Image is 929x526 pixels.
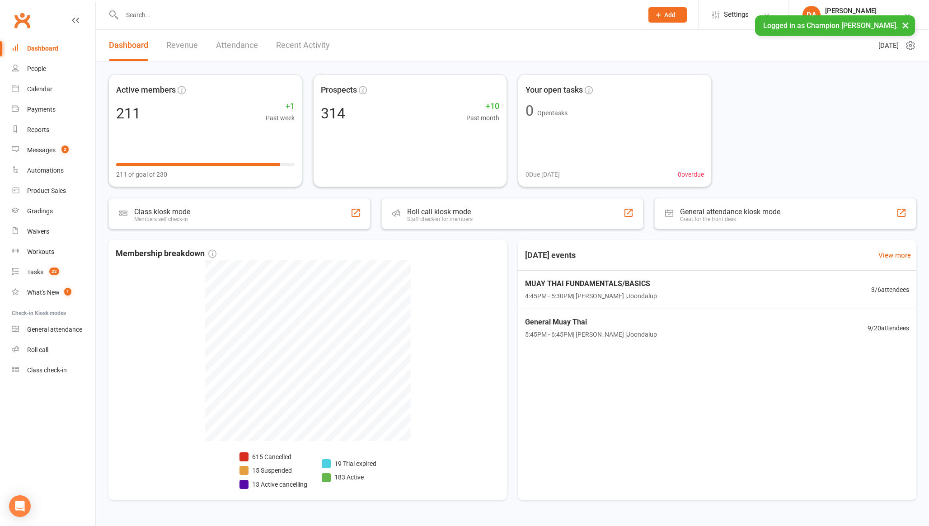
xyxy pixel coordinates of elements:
[466,113,499,123] span: Past month
[116,84,176,97] span: Active members
[11,9,33,32] a: Clubworx
[525,329,657,339] span: 5:45PM - 6:45PM | [PERSON_NAME] | Joondalup
[12,201,95,221] a: Gradings
[12,79,95,99] a: Calendar
[680,216,780,222] div: Great for the front desk
[12,99,95,120] a: Payments
[27,366,67,374] div: Class check-in
[12,140,95,160] a: Messages 2
[12,242,95,262] a: Workouts
[12,59,95,79] a: People
[12,319,95,340] a: General attendance kiosk mode
[119,9,637,21] input: Search...
[134,207,190,216] div: Class kiosk mode
[724,5,749,25] span: Settings
[322,472,376,482] li: 183 Active
[27,289,60,296] div: What's New
[27,346,48,353] div: Roll call
[322,459,376,469] li: 19 Trial expired
[825,7,904,15] div: [PERSON_NAME]
[525,103,534,118] div: 0
[166,30,198,61] a: Revenue
[27,65,46,72] div: People
[12,262,95,282] a: Tasks 22
[266,113,295,123] span: Past week
[466,100,499,113] span: +10
[27,326,82,333] div: General attendance
[648,7,687,23] button: Add
[61,146,69,153] span: 2
[525,316,657,328] span: General Muay Thai
[525,84,583,97] span: Your open tasks
[12,160,95,181] a: Automations
[239,465,307,475] li: 15 Suspended
[680,207,780,216] div: General attendance kiosk mode
[897,15,914,35] button: ×
[525,291,657,301] span: 4:45PM - 5:30PM | [PERSON_NAME] | Joondalup
[871,285,909,295] span: 3 / 6 attendees
[12,282,95,303] a: What's New1
[12,120,95,140] a: Reports
[27,167,64,174] div: Automations
[27,126,49,133] div: Reports
[12,340,95,360] a: Roll call
[763,21,898,30] span: Logged in as Champion [PERSON_NAME].
[116,169,167,179] span: 211 of goal of 230
[64,288,71,296] span: 1
[12,360,95,380] a: Class kiosk mode
[12,221,95,242] a: Waivers
[825,15,904,23] div: Champion [PERSON_NAME]
[27,187,66,194] div: Product Sales
[407,207,473,216] div: Roll call kiosk mode
[525,169,560,179] span: 0 Due [DATE]
[276,30,330,61] a: Recent Activity
[116,247,216,260] span: Membership breakdown
[802,6,821,24] div: DA
[868,323,909,333] span: 9 / 20 attendees
[116,106,141,121] div: 211
[12,181,95,201] a: Product Sales
[109,30,148,61] a: Dashboard
[664,11,676,19] span: Add
[321,106,345,121] div: 314
[27,106,56,113] div: Payments
[407,216,473,222] div: Staff check-in for members
[266,100,295,113] span: +1
[27,268,43,276] div: Tasks
[678,169,704,179] span: 0 overdue
[49,268,59,275] span: 22
[321,84,357,97] span: Prospects
[878,250,911,261] a: View more
[27,146,56,154] div: Messages
[27,248,54,255] div: Workouts
[537,109,568,117] span: Open tasks
[27,228,49,235] div: Waivers
[9,495,31,517] div: Open Intercom Messenger
[878,40,899,51] span: [DATE]
[518,247,583,263] h3: [DATE] events
[27,45,58,52] div: Dashboard
[239,452,307,462] li: 615 Cancelled
[27,85,52,93] div: Calendar
[12,38,95,59] a: Dashboard
[216,30,258,61] a: Attendance
[134,216,190,222] div: Members self check-in
[239,479,307,489] li: 13 Active cancelling
[525,278,657,290] span: MUAY THAI FUNDAMENTALS/BASICS
[27,207,53,215] div: Gradings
